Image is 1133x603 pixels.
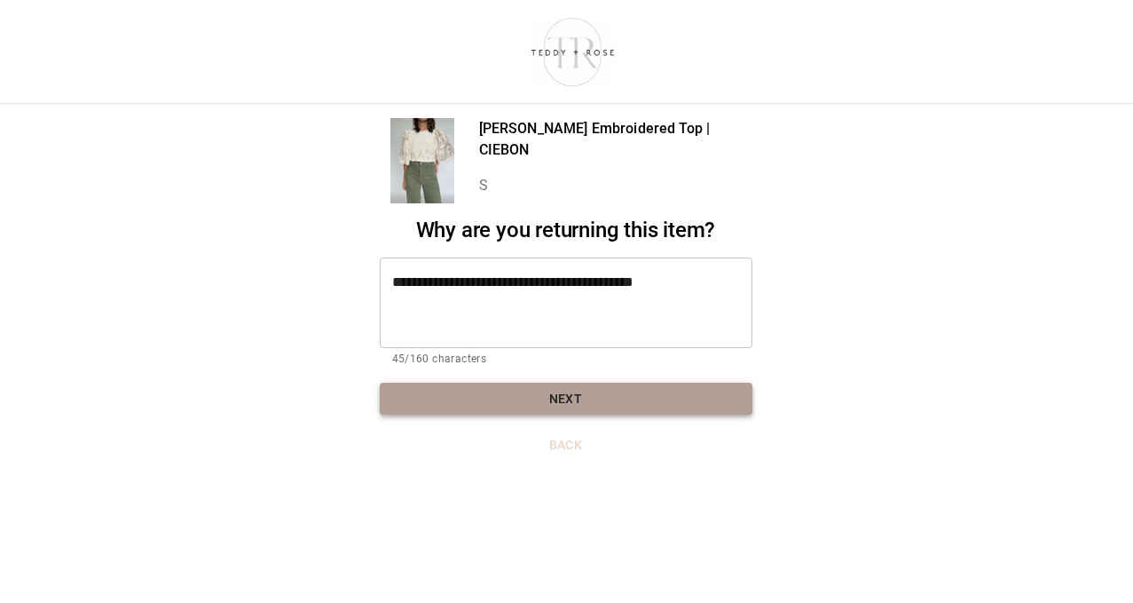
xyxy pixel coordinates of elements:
p: 45/160 characters [392,351,740,369]
button: Next [380,383,752,416]
p: [PERSON_NAME] Embroidered Top | CIEBON [479,118,752,161]
h2: Why are you returning this item? [380,218,752,243]
p: S [479,175,752,196]
button: Back [380,429,752,462]
img: shop-teddyrose.myshopify.com-d93983e8-e25b-478f-b32e-9430bef33fdd [523,13,623,90]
